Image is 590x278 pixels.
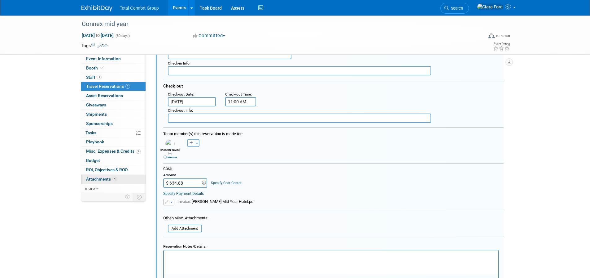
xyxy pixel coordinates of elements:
[115,34,130,38] span: (30 days)
[86,102,106,107] span: Giveaways
[81,147,146,156] a: Misc. Expenses & Credits2
[163,215,208,222] div: Other/Misc. Attachments:
[81,33,114,38] span: [DATE] [DATE]
[125,84,130,89] span: 1
[81,184,146,193] a: more
[164,155,177,159] a: remove
[488,33,495,38] img: Format-Inperson.png
[86,75,102,80] span: Staff
[81,91,146,100] a: Asset Reservations
[168,92,193,96] span: Check-out Date
[496,34,510,38] div: In-Person
[225,92,251,96] span: Check-out Time
[168,92,194,96] small: :
[122,193,133,201] td: Personalize Event Tab Strip
[449,6,463,11] span: Search
[163,128,504,137] div: Team member(s) this reservation is made for:
[191,33,228,39] button: Committed
[86,167,128,172] span: ROI, Objectives & ROO
[120,6,159,11] span: Total Comfort Group
[177,199,255,204] span: [PERSON_NAME] Mid Year Hotel.pdf
[81,175,146,184] a: Attachments4
[160,148,180,159] div: [PERSON_NAME]
[86,84,130,89] span: Travel Reservations
[86,65,105,70] span: Booth
[133,193,146,201] td: Toggle Event Tabs
[168,108,192,113] span: Check-out Info
[81,110,146,119] a: Shipments
[81,82,146,91] a: Travel Reservations1
[163,166,504,172] div: Cost:
[86,121,113,126] span: Sponsorships
[164,250,498,274] iframe: Rich Text Area
[168,61,190,65] span: Check-in Info
[81,43,108,49] td: Tags
[85,186,95,191] span: more
[81,165,146,174] a: ROI, Objectives & ROO
[168,108,193,113] small: :
[97,75,102,79] span: 1
[86,112,107,117] span: Shipments
[477,3,503,10] img: Ciara Ford
[85,130,96,135] span: Tasks
[95,33,101,38] span: to
[163,241,499,250] div: Reservation Notes/Details:
[86,177,117,182] span: Attachments
[493,43,510,46] div: Event Rating
[163,173,208,178] div: Amount
[81,156,146,165] a: Budget
[168,61,190,65] small: :
[168,152,173,155] span: (me)
[86,158,100,163] span: Budget
[81,137,146,146] a: Playbook
[98,44,108,48] a: Edit
[447,32,510,42] div: Event Format
[81,128,146,137] a: Tasks
[163,83,183,88] span: Check-out
[81,64,146,73] a: Booth
[81,54,146,63] a: Event Information
[211,181,242,185] a: Specify Cost Center
[112,177,117,181] span: 4
[86,93,123,98] span: Asset Reservations
[136,149,141,154] span: 2
[440,3,469,14] a: Search
[225,92,252,96] small: :
[81,5,112,11] img: ExhibitDay
[80,19,474,30] div: Connex mid year
[86,139,104,144] span: Playbook
[177,199,192,204] span: Invoice:
[81,73,146,82] a: Staff1
[81,119,146,128] a: Sponsorships
[86,56,121,61] span: Event Information
[81,101,146,110] a: Giveaways
[163,191,204,196] a: Specify Payment Details
[86,149,141,154] span: Misc. Expenses & Credits
[101,66,104,69] i: Booth reservation complete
